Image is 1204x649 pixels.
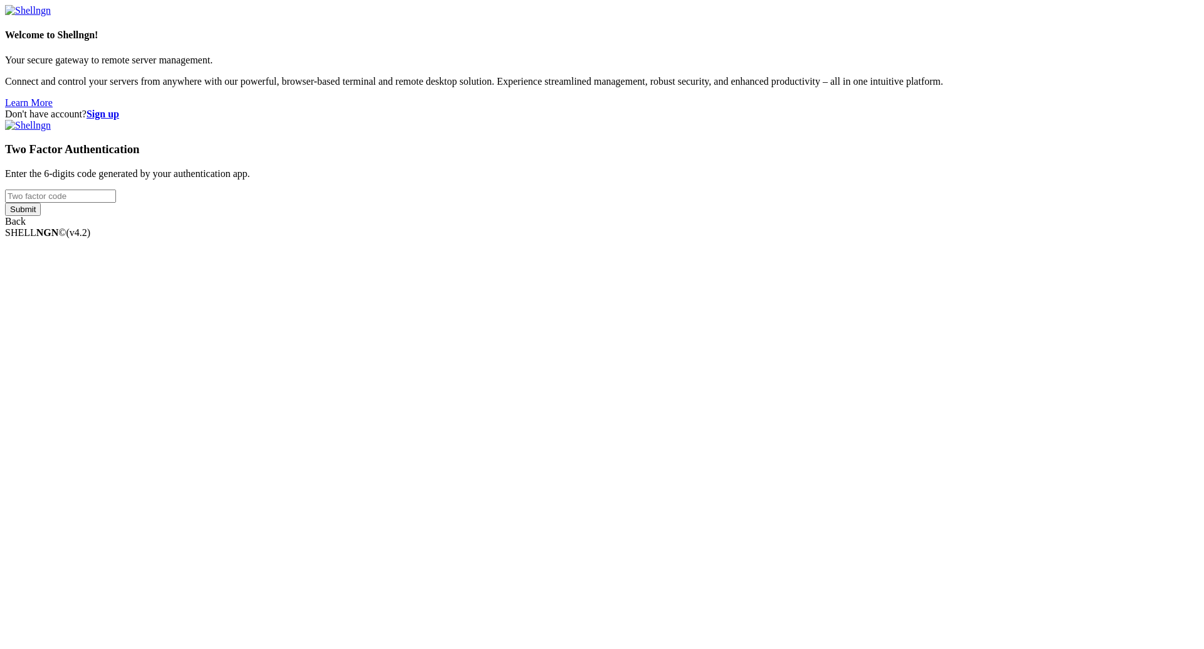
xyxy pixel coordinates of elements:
[87,109,119,119] a: Sign up
[5,29,1199,41] h4: Welcome to Shellngn!
[5,109,1199,120] div: Don't have account?
[5,5,51,16] img: Shellngn
[5,142,1199,156] h3: Two Factor Authentication
[5,227,90,238] span: SHELL ©
[5,55,1199,66] p: Your secure gateway to remote server management.
[36,227,59,238] b: NGN
[66,227,91,238] span: 4.2.0
[5,216,26,227] a: Back
[5,190,116,203] input: Two factor code
[5,97,53,108] a: Learn More
[5,76,1199,87] p: Connect and control your servers from anywhere with our powerful, browser-based terminal and remo...
[5,120,51,131] img: Shellngn
[5,203,41,216] input: Submit
[5,168,1199,180] p: Enter the 6-digits code generated by your authentication app.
